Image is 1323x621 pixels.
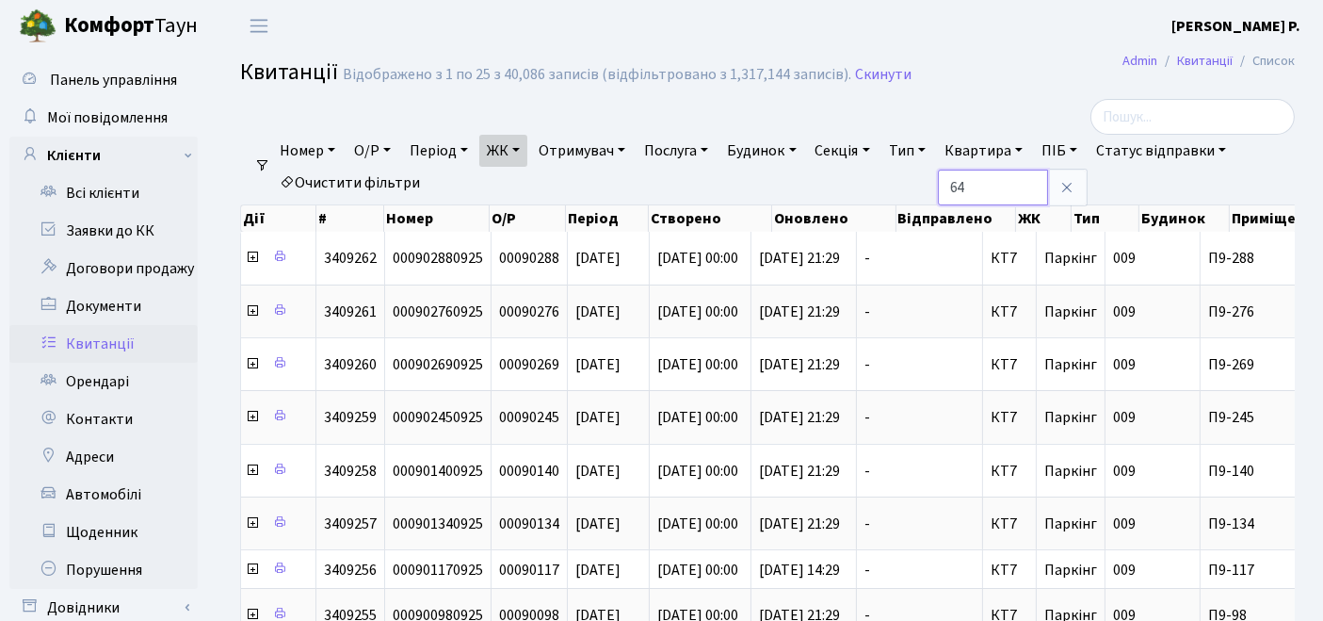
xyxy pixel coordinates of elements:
span: КТ7 [991,563,1028,578]
a: Панель управління [9,61,198,99]
span: [DATE] 21:29 [759,461,840,482]
span: КТ7 [991,357,1028,372]
span: 00090276 [499,302,559,322]
span: [DATE] 21:29 [759,354,840,375]
span: [DATE] 00:00 [657,354,738,375]
span: [DATE] [575,354,621,375]
span: [DATE] 00:00 [657,302,738,322]
th: Номер [384,205,490,232]
a: Щоденник [9,514,198,551]
span: 00090269 [499,354,559,375]
b: Комфорт [64,10,154,41]
span: П9-140 [1208,464,1315,479]
a: Квартира [937,135,1030,167]
th: Дії [241,205,316,232]
span: КТ7 [991,304,1028,319]
span: П9-245 [1208,410,1315,425]
span: 000901340925 [393,514,483,534]
span: П9-134 [1208,516,1315,531]
span: Таун [64,10,198,42]
span: 00090288 [499,248,559,269]
img: logo.png [19,8,56,45]
span: П9-288 [1208,251,1315,266]
a: Договори продажу [9,250,198,287]
div: Відображено з 1 по 25 з 40,086 записів (відфільтровано з 1,317,144 записів). [343,66,851,84]
span: 000902760925 [393,302,483,322]
span: 3409256 [324,560,377,580]
th: Відправлено [896,205,1016,232]
th: Створено [649,205,772,232]
a: Квитанції [9,325,198,363]
span: 009 [1113,461,1136,482]
a: Отримувач [531,135,633,167]
a: ПІБ [1034,135,1085,167]
a: Документи [9,287,198,325]
input: Пошук... [1090,99,1295,135]
span: 000901170925 [393,560,483,580]
span: [DATE] 21:29 [759,407,840,428]
a: Очистити фільтри [272,167,428,199]
span: 009 [1113,407,1136,428]
a: Послуга [637,135,716,167]
span: - [864,304,975,319]
span: 3409258 [324,461,377,482]
span: 3409260 [324,354,377,375]
a: Статус відправки [1089,135,1234,167]
th: # [316,205,384,232]
button: Переключити навігацію [235,10,282,41]
span: - [864,563,975,578]
span: 3409262 [324,248,377,269]
span: [DATE] 00:00 [657,514,738,534]
span: [DATE] [575,514,621,534]
span: [DATE] 21:29 [759,302,840,322]
span: [DATE] [575,560,621,580]
span: 3409257 [324,514,377,534]
li: Список [1233,51,1295,72]
span: [DATE] 00:00 [657,248,738,269]
span: 009 [1113,514,1136,534]
span: П9-117 [1208,563,1315,578]
a: Всі клієнти [9,174,198,212]
th: Період [566,205,649,232]
span: [DATE] 14:29 [759,560,840,580]
span: [DATE] 00:00 [657,461,738,482]
span: 3409259 [324,407,377,428]
a: Порушення [9,551,198,589]
span: 009 [1113,560,1136,580]
span: [DATE] 21:29 [759,514,840,534]
a: Мої повідомлення [9,99,198,137]
nav: breadcrumb [1094,41,1323,81]
span: 009 [1113,302,1136,322]
span: Паркінг [1044,461,1097,482]
a: Заявки до КК [9,212,198,250]
span: - [864,410,975,425]
span: 3409261 [324,302,377,322]
span: [DATE] [575,302,621,322]
a: [PERSON_NAME] Р. [1171,15,1300,38]
a: Контакти [9,400,198,438]
span: [DATE] [575,461,621,482]
span: КТ7 [991,410,1028,425]
a: Скинути [855,66,912,84]
span: 000902450925 [393,407,483,428]
span: 000902880925 [393,248,483,269]
span: Паркінг [1044,302,1097,322]
th: Оновлено [772,205,895,232]
span: П9-276 [1208,304,1315,319]
a: Admin [1122,51,1157,71]
span: Паркінг [1044,407,1097,428]
span: [DATE] 00:00 [657,407,738,428]
span: Квитанції [240,56,338,89]
span: - [864,464,975,479]
a: Квитанції [1177,51,1233,71]
a: Номер [272,135,343,167]
span: [DATE] [575,407,621,428]
span: [DATE] 00:00 [657,560,738,580]
span: [DATE] 21:29 [759,248,840,269]
span: 00090245 [499,407,559,428]
span: Панель управління [50,70,177,90]
span: 00090134 [499,514,559,534]
span: 009 [1113,354,1136,375]
a: Клієнти [9,137,198,174]
span: Паркінг [1044,248,1097,269]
